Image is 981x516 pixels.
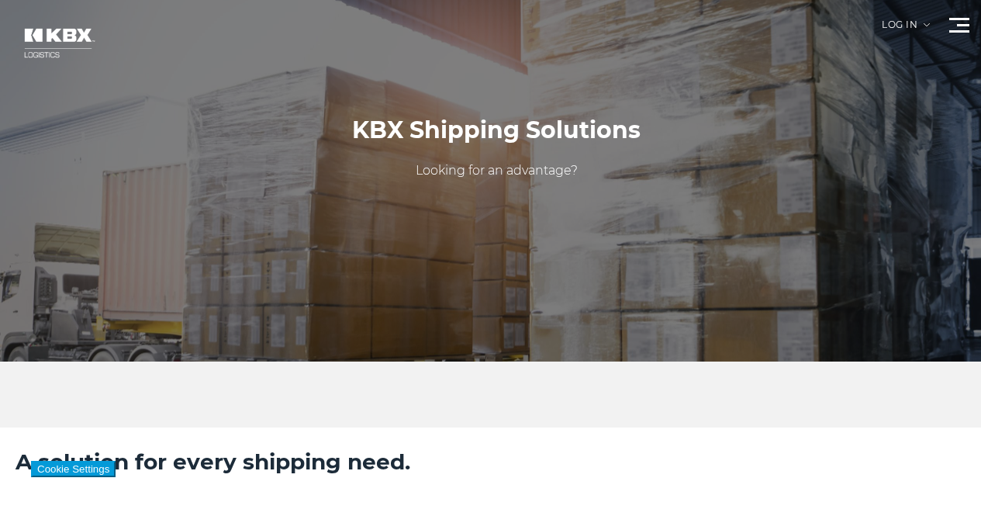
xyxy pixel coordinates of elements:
[882,20,930,41] div: Log in
[31,461,116,477] button: Cookie Settings
[12,16,105,71] img: kbx logo
[352,115,641,146] h1: KBX Shipping Solutions
[924,23,930,26] img: arrow
[352,161,641,180] p: Looking for an advantage?
[16,447,965,476] h2: A solution for every shipping need.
